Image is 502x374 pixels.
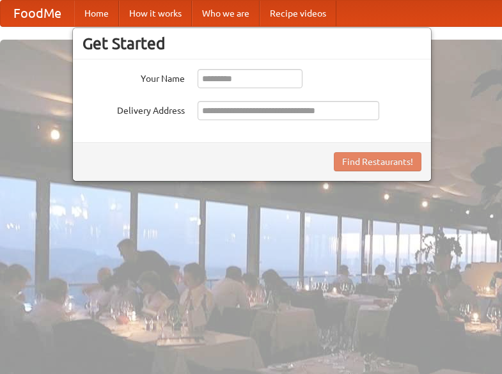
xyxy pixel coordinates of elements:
[192,1,260,26] a: Who we are
[119,1,192,26] a: How it works
[334,152,421,171] button: Find Restaurants!
[260,1,336,26] a: Recipe videos
[74,1,119,26] a: Home
[82,34,421,53] h3: Get Started
[82,69,185,85] label: Your Name
[82,101,185,117] label: Delivery Address
[1,1,74,26] a: FoodMe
